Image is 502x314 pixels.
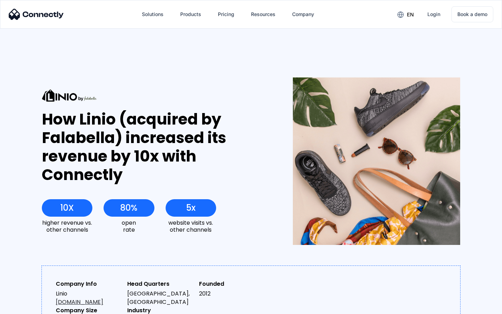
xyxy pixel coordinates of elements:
div: higher revenue vs. other channels [42,219,92,233]
div: 10X [60,203,74,213]
div: Pricing [218,9,234,19]
div: Founded [199,280,265,288]
div: [GEOGRAPHIC_DATA], [GEOGRAPHIC_DATA] [127,290,193,306]
div: 2012 [199,290,265,298]
aside: Language selected: English [7,302,42,312]
a: Login [422,6,446,23]
div: Resources [251,9,275,19]
div: Company [292,9,314,19]
img: Connectly Logo [9,9,64,20]
div: How Linio (acquired by Falabella) increased its revenue by 10x with Connectly [42,110,267,184]
div: Login [427,9,440,19]
div: 5x [186,203,196,213]
a: Book a demo [451,6,493,22]
div: Solutions [142,9,163,19]
div: en [407,10,414,20]
ul: Language list [14,302,42,312]
a: [DOMAIN_NAME] [56,298,103,306]
div: 80% [120,203,137,213]
div: Company Info [56,280,122,288]
div: website visits vs. other channels [166,219,216,233]
div: open rate [104,219,154,233]
div: Linio [56,290,122,306]
a: Pricing [212,6,240,23]
div: Products [180,9,201,19]
div: Head Quarters [127,280,193,288]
